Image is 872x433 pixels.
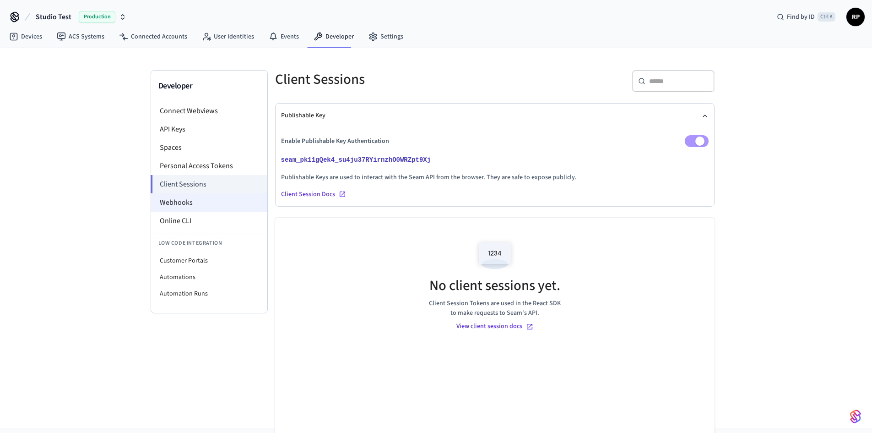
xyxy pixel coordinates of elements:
span: RP [847,9,864,25]
span: Production [79,11,115,23]
a: View client session docs [456,322,533,331]
span: Studio Test [36,11,71,22]
a: ACS Systems [49,28,112,45]
img: Access Codes Empty State [474,236,515,275]
span: Ctrl K [818,12,835,22]
li: Automation Runs [151,285,267,302]
a: User Identities [195,28,261,45]
a: Developer [306,28,361,45]
li: Online CLI [151,212,267,230]
button: seam_pk11gQek4_su4ju37RYirnzhO0WRZpt9Xj [279,154,440,165]
li: Automations [151,269,267,285]
p: Enable Publishable Key Authentication [281,137,389,146]
a: Events [261,28,306,45]
span: Client Session Tokens are used in the React SDK to make requests to Seam's API. [426,299,563,318]
li: API Keys [151,120,267,138]
h5: No client sessions yet. [429,276,560,295]
li: Webhooks [151,193,267,212]
li: Spaces [151,138,267,157]
li: Client Sessions [151,175,267,193]
p: Publishable Keys are used to interact with the Seam API from the browser. They are safe to expose... [281,173,709,182]
img: SeamLogoGradient.69752ec5.svg [850,409,861,424]
button: RP [846,8,865,26]
h3: Developer [158,80,260,93]
li: Low Code Integration [151,234,267,252]
li: Customer Portals [151,252,267,269]
li: Personal Access Tokens [151,157,267,175]
a: Settings [361,28,411,45]
span: Find by ID [787,12,815,22]
h5: Client Sessions [275,70,489,89]
div: Find by IDCtrl K [769,9,843,25]
div: Publishable Key [281,128,709,206]
button: Publishable Key [281,104,709,128]
li: Connect Webviews [151,102,267,120]
a: Client Session Docs [281,190,709,199]
a: Connected Accounts [112,28,195,45]
a: Devices [2,28,49,45]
